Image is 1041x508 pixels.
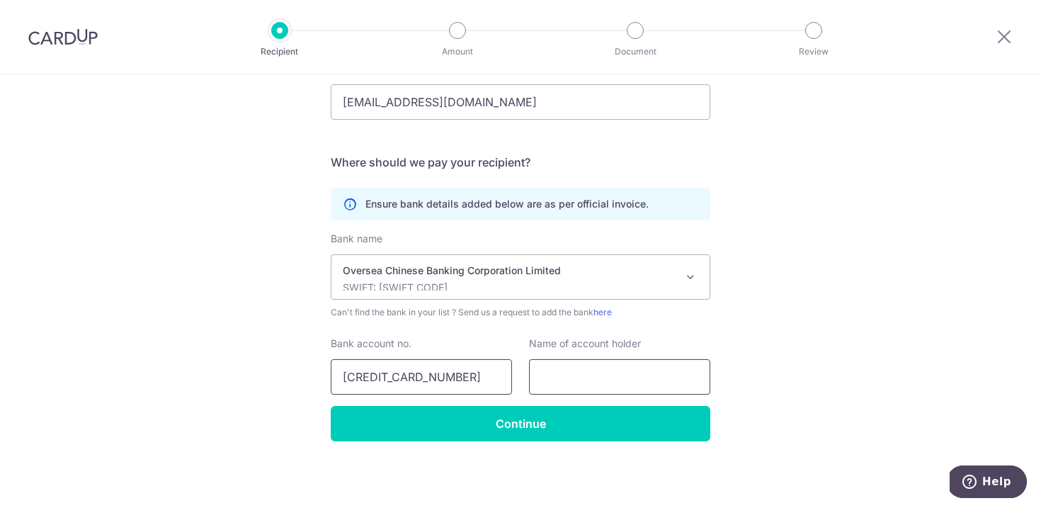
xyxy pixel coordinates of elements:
p: Recipient [227,45,332,59]
label: Bank name [331,232,382,246]
label: Bank account no. [331,337,411,351]
p: Document [583,45,688,59]
label: Name of account holder [529,337,641,351]
input: Continue [331,406,710,441]
span: Oversea Chinese Banking Corporation Limited [331,255,710,299]
span: Oversea Chinese Banking Corporation Limited [331,254,710,300]
p: Review [761,45,866,59]
a: here [593,307,612,317]
p: SWIFT: [SWIFT_CODE] [343,281,676,295]
iframe: Opens a widget where you can find more information [950,465,1027,501]
p: Ensure bank details added below are as per official invoice. [365,197,649,211]
p: Oversea Chinese Banking Corporation Limited [343,264,676,278]
p: Amount [405,45,510,59]
img: CardUp [28,28,98,45]
span: Help [33,10,62,23]
input: Enter email address [331,84,710,120]
h5: Where should we pay your recipient? [331,154,710,171]
span: Can't find the bank in your list ? Send us a request to add the bank [331,305,710,320]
